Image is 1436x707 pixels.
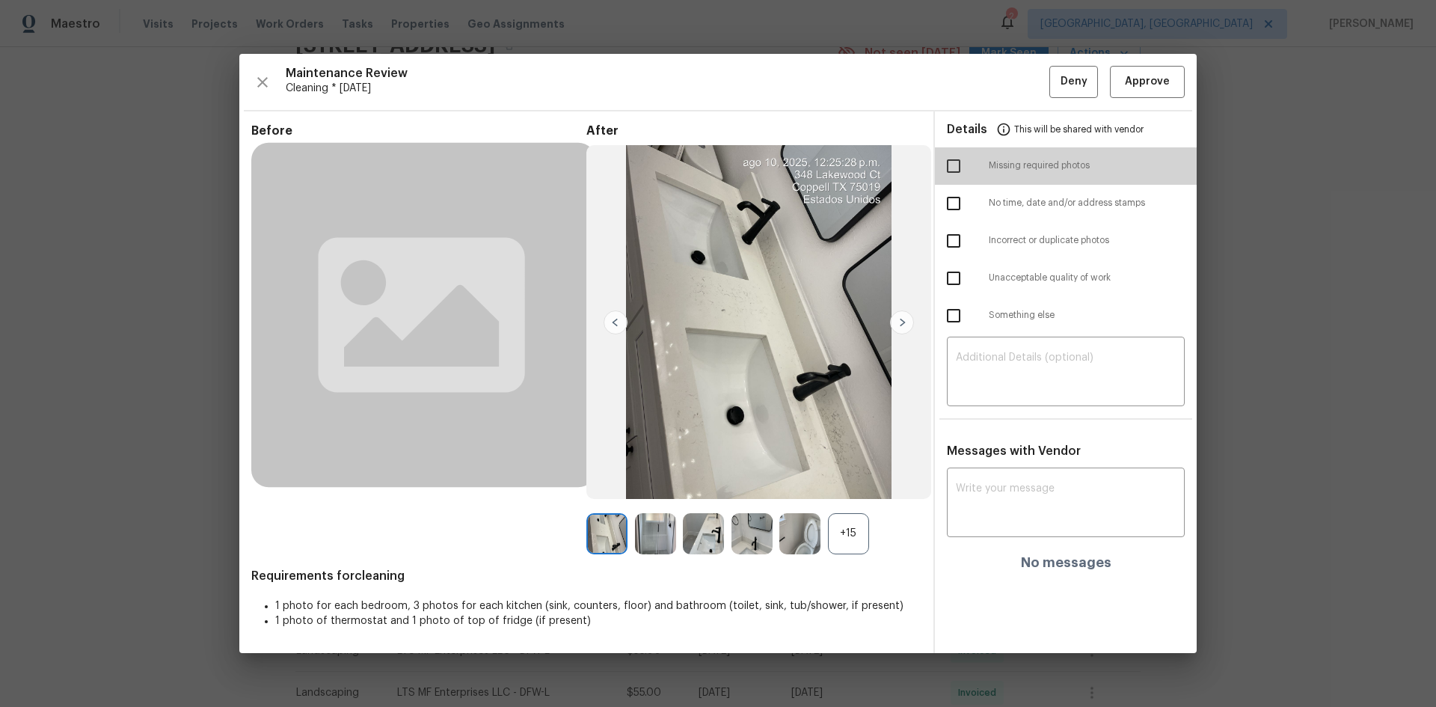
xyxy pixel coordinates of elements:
span: No time, date and/or address stamps [989,197,1185,209]
div: Unacceptable quality of work [935,260,1197,297]
div: Something else [935,297,1197,334]
button: Deny [1049,66,1098,98]
img: right-chevron-button-url [890,310,914,334]
span: Messages with Vendor [947,445,1081,457]
span: Before [251,123,586,138]
div: Incorrect or duplicate photos [935,222,1197,260]
span: Missing required photos [989,159,1185,172]
li: 1 photo of thermostat and 1 photo of top of fridge (if present) [275,613,921,628]
span: Something else [989,309,1185,322]
span: Cleaning * [DATE] [286,81,1049,96]
span: Unacceptable quality of work [989,272,1185,284]
div: Missing required photos [935,147,1197,185]
span: Details [947,111,987,147]
span: Deny [1061,73,1087,91]
li: 1 photo for each bedroom, 3 photos for each kitchen (sink, counters, floor) and bathroom (toilet,... [275,599,921,613]
h4: No messages [1021,555,1111,570]
div: +15 [828,513,869,554]
span: Requirements for cleaning [251,569,921,584]
span: Incorrect or duplicate photos [989,234,1185,247]
span: Approve [1125,73,1170,91]
div: No time, date and/or address stamps [935,185,1197,222]
img: left-chevron-button-url [604,310,628,334]
span: After [586,123,921,138]
button: Approve [1110,66,1185,98]
span: This will be shared with vendor [1014,111,1144,147]
span: Maintenance Review [286,66,1049,81]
